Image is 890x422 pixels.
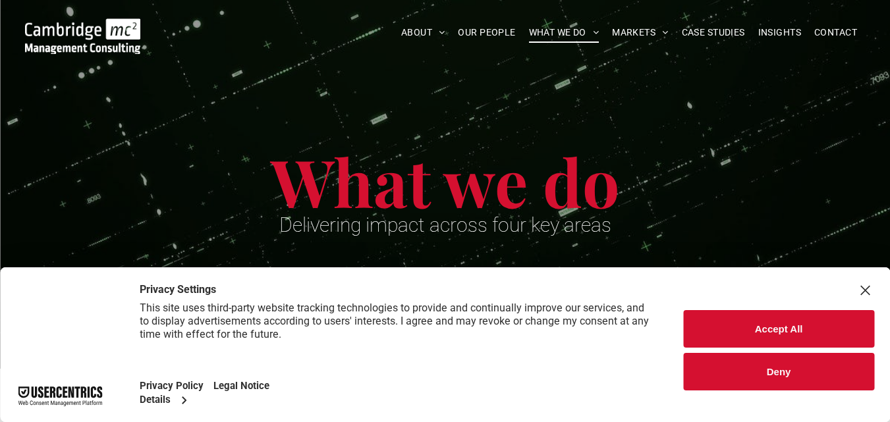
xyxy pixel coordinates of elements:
[25,18,140,54] img: Go to Homepage
[25,20,140,34] a: Your Business Transformed | Cambridge Management Consulting
[395,22,452,43] a: ABOUT
[522,22,606,43] a: WHAT WE DO
[271,137,620,224] span: What we do
[279,213,611,236] span: Delivering impact across four key areas
[451,22,522,43] a: OUR PEOPLE
[675,22,752,43] a: CASE STUDIES
[752,22,808,43] a: INSIGHTS
[605,22,675,43] a: MARKETS
[808,22,864,43] a: CONTACT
